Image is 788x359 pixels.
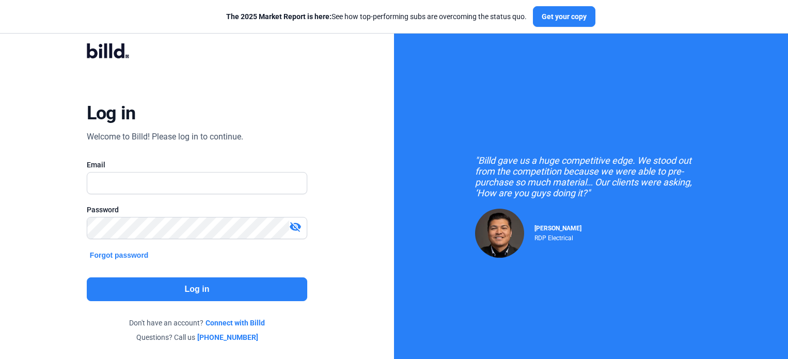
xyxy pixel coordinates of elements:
[475,155,707,198] div: "Billd gave us a huge competitive edge. We stood out from the competition because we were able to...
[87,131,243,143] div: Welcome to Billd! Please log in to continue.
[206,318,265,328] a: Connect with Billd
[534,232,581,242] div: RDP Electrical
[87,277,307,301] button: Log in
[289,221,302,233] mat-icon: visibility_off
[87,249,152,261] button: Forgot password
[87,318,307,328] div: Don't have an account?
[87,102,136,124] div: Log in
[533,6,595,27] button: Get your copy
[87,205,307,215] div: Password
[226,11,527,22] div: See how top-performing subs are overcoming the status quo.
[197,332,258,342] a: [PHONE_NUMBER]
[87,332,307,342] div: Questions? Call us
[534,225,581,232] span: [PERSON_NAME]
[475,209,524,258] img: Raul Pacheco
[87,160,307,170] div: Email
[226,12,332,21] span: The 2025 Market Report is here:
